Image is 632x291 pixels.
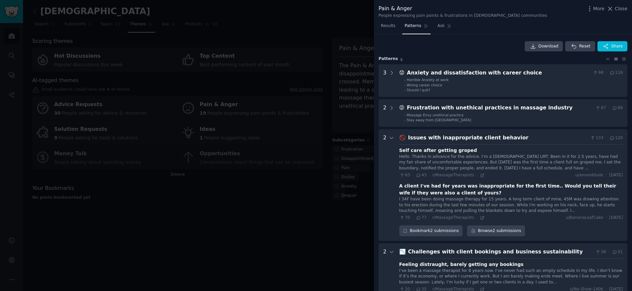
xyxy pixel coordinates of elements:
div: - [404,83,406,87]
button: Bookmark2 submissions [399,225,463,237]
span: 63 [399,172,410,178]
div: Challenges with client bookings and business sustainability [408,248,593,256]
span: 77 [416,215,427,221]
span: 😟 [399,70,405,76]
span: Close [615,5,627,12]
span: 📉 [399,248,406,255]
span: · [606,135,607,141]
span: Share [611,44,623,49]
div: - [404,77,406,82]
span: · [429,173,430,178]
span: 89 [612,105,623,111]
span: · [476,216,477,220]
div: Self care after getting groped [399,147,477,154]
span: 51 [612,249,623,255]
div: - [404,88,406,92]
span: Download [539,44,559,49]
span: 43 [416,172,427,178]
div: Hello. Thanks in advance for the advice. I’m a [DEMOGRAPHIC_DATA] LMT. Been in it for 2.5 years, ... [399,154,623,171]
div: 2 [383,104,386,122]
span: · [608,105,610,111]
div: Pain & Anger [379,5,547,13]
span: 133 [590,135,603,141]
span: Reset [579,44,590,49]
div: I’ve been a massage therapist for 8 years now. I’ve never had such an empty schedule in my life. ... [399,268,623,285]
span: [DATE] [609,215,623,221]
span: · [606,215,607,221]
span: 120 [609,135,623,141]
button: Share [597,41,627,52]
button: Close [607,5,627,12]
div: Anxiety and dissatisfaction with career choice [407,69,590,77]
span: 😡 [399,104,405,111]
div: - [404,113,406,117]
span: · [412,173,413,178]
button: More [586,5,605,12]
span: · [476,173,477,178]
span: · [412,216,413,220]
span: Should I quit? [407,88,431,92]
span: Patterns [405,23,421,29]
span: u/BananaLoafCake [566,215,603,221]
span: 5 [400,58,403,62]
span: · [606,172,607,178]
span: 118 [609,70,623,76]
div: I 34F have been doing massage therapy for 15 years. A long term client of mine, 45M was drawing a... [399,196,623,214]
div: - [404,118,406,122]
a: Browse2 submissions [467,225,525,237]
span: Pattern s [379,56,398,62]
a: Ask [435,21,454,34]
div: People expressing pain points & frustrations in [DEMOGRAPHIC_DATA] communities [379,13,547,19]
span: u/amooddude [575,172,603,178]
span: 98 [592,70,603,76]
a: Patterns [402,21,430,34]
div: Issues with inappropriate client behavior [408,134,588,142]
div: 2 [383,134,386,236]
span: Wrong career choice [407,83,442,87]
span: Ask [437,23,445,29]
div: 3 [383,69,386,93]
span: More [593,5,605,12]
div: Feeling distraught, barely getting any bookings [399,261,524,268]
span: r/MassageTherapists [432,215,474,220]
a: Results [379,21,398,34]
span: r/MassageTherapists [432,173,474,177]
span: 70 [399,215,410,221]
a: Download [525,41,563,52]
span: 36 [595,249,606,255]
div: Frustration with unethical practices in massage industry [407,104,593,112]
span: Massage Envy unethical practice [407,113,464,117]
span: Horrible Anxiety at work [407,78,449,82]
div: A client I've had for years was inappropriate for the first time.. Would you tell their wife if t... [399,183,623,196]
span: Results [381,23,395,29]
div: Bookmark 2 submissions [399,225,463,237]
span: 🚫 [399,134,406,141]
span: Stay away from [GEOGRAPHIC_DATA] [407,118,471,122]
span: · [608,249,610,255]
span: [DATE] [609,172,623,178]
span: · [429,216,430,220]
span: 67 [595,105,606,111]
span: · [606,70,607,76]
button: Reset [565,41,595,52]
